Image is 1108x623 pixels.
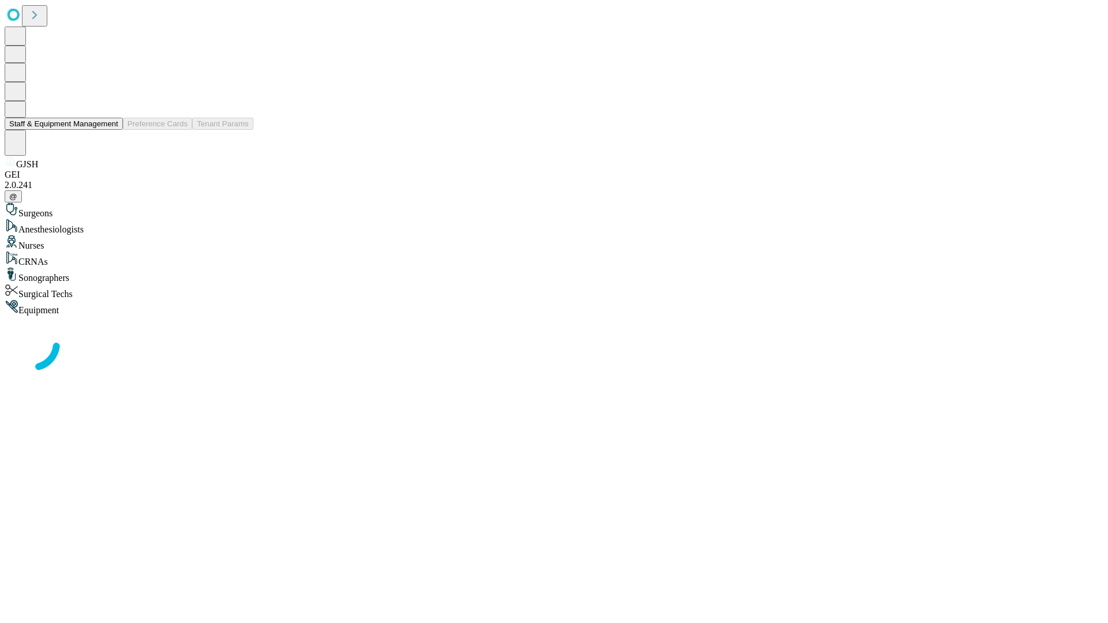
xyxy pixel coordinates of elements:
[5,267,1103,283] div: Sonographers
[5,251,1103,267] div: CRNAs
[5,180,1103,190] div: 2.0.241
[5,190,22,202] button: @
[5,202,1103,219] div: Surgeons
[16,159,38,169] span: GJSH
[5,299,1103,316] div: Equipment
[5,283,1103,299] div: Surgical Techs
[5,219,1103,235] div: Anesthesiologists
[123,118,192,130] button: Preference Cards
[192,118,253,130] button: Tenant Params
[5,235,1103,251] div: Nurses
[5,170,1103,180] div: GEI
[9,192,17,201] span: @
[5,118,123,130] button: Staff & Equipment Management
